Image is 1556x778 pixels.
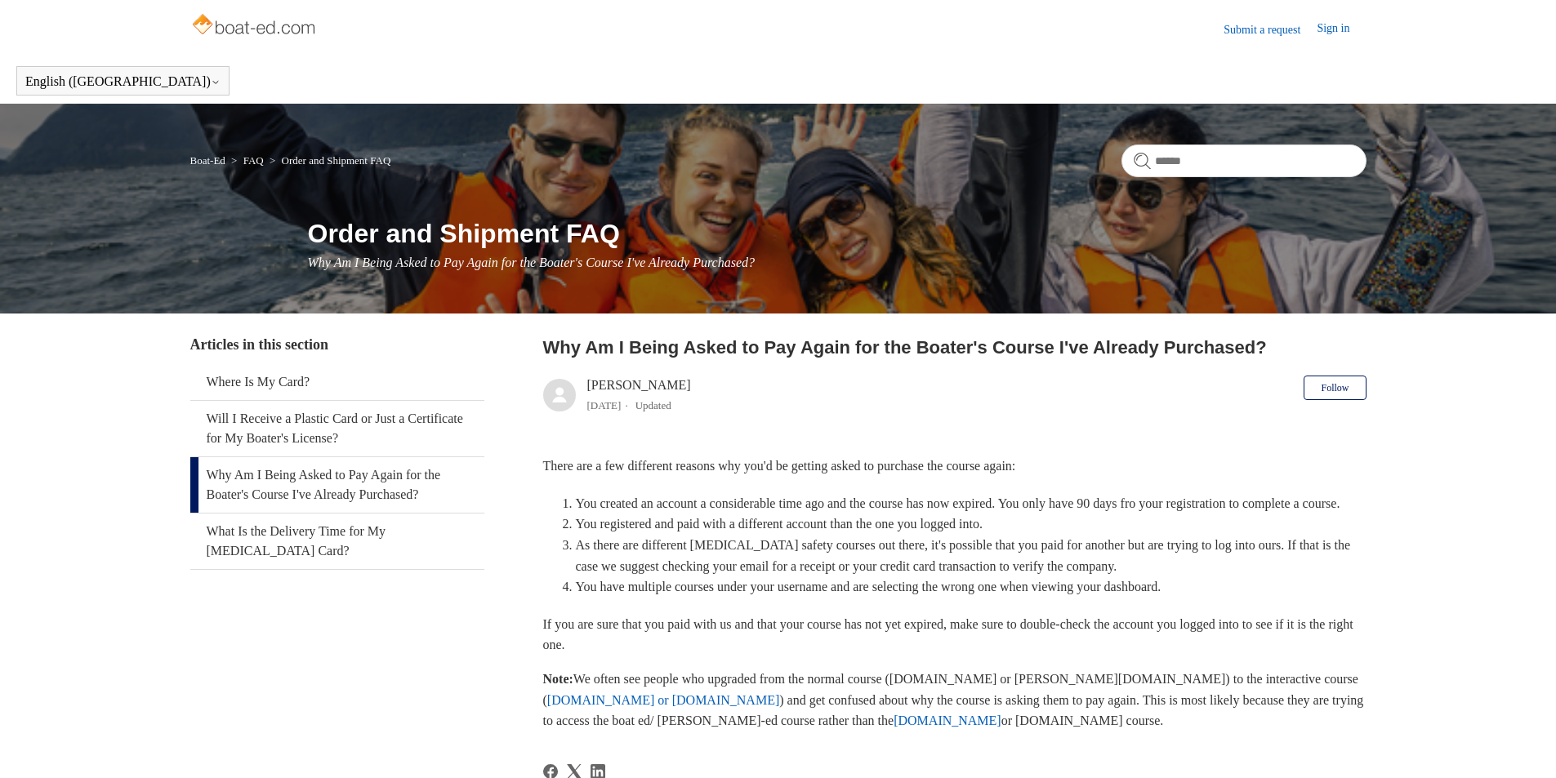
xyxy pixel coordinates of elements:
button: Follow Article [1304,376,1366,400]
span: Why Am I Being Asked to Pay Again for the Boater's Course I've Already Purchased? [308,256,755,269]
a: Boat-Ed [190,154,225,167]
div: [PERSON_NAME] [587,376,691,415]
p: If you are sure that you paid with us and that your course has not yet expired, make sure to doub... [543,614,1367,656]
a: Sign in [1317,20,1366,39]
button: English ([GEOGRAPHIC_DATA]) [25,74,221,89]
a: What Is the Delivery Time for My [MEDICAL_DATA] Card? [190,513,484,569]
a: Will I Receive a Plastic Card or Just a Certificate for My Boater's License? [190,401,484,456]
p: There are a few different reasons why you'd be getting asked to purchase the course again: [543,456,1367,477]
a: Where Is My Card? [190,364,484,400]
a: Order and Shipment FAQ [282,154,391,167]
li: Order and Shipment FAQ [266,154,390,167]
strong: Note: [543,672,573,686]
a: Submit a request [1224,21,1317,38]
li: Boat-Ed [190,154,229,167]
li: FAQ [228,154,266,167]
img: Boat-Ed Help Center home page [190,10,320,42]
li: Updated [635,399,671,411]
h1: Order and Shipment FAQ [308,214,1367,253]
a: Why Am I Being Asked to Pay Again for the Boater's Course I've Already Purchased? [190,457,484,513]
span: Articles in this section [190,336,328,353]
li: You created an account a considerable time ago and the course has now expired. You only have 90 d... [576,493,1367,514]
a: FAQ [243,154,264,167]
h2: Why Am I Being Asked to Pay Again for the Boater's Course I've Already Purchased? [543,334,1367,361]
p: We often see people who upgraded from the normal course ([DOMAIN_NAME] or [PERSON_NAME][DOMAIN_NA... [543,669,1367,731]
a: [DOMAIN_NAME] [894,714,1001,727]
a: [DOMAIN_NAME] or [DOMAIN_NAME] [547,693,779,707]
li: You registered and paid with a different account than the one you logged into. [576,513,1367,535]
li: You have multiple courses under your username and are selecting the wrong one when viewing your d... [576,576,1367,598]
input: Search [1121,144,1367,177]
time: 03/01/2024, 14:51 [587,399,622,411]
div: Live chat [1501,723,1544,766]
li: As there are different [MEDICAL_DATA] safety courses out there, it's possible that you paid for a... [576,535,1367,576]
